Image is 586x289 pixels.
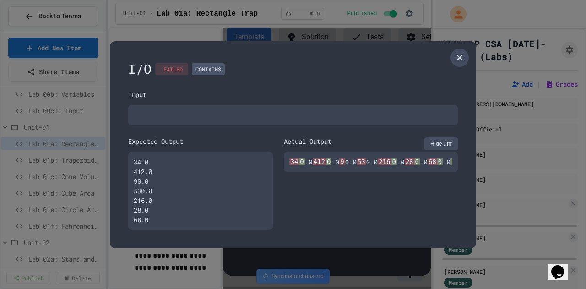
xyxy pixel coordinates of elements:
[331,158,339,165] span: .0
[366,158,378,165] span: 0.0
[305,158,313,165] span: .0
[339,158,345,165] span: 9
[128,136,273,146] div: Expected Output
[437,158,443,165] span: 0
[378,158,391,165] span: 216
[548,252,577,280] iframe: chat widget
[128,152,273,230] div: 34.0 412.0 90.0 530.0 216.0 28.0 68.0
[428,158,437,165] span: 68
[299,158,304,165] span: 0
[405,158,414,165] span: 28
[313,158,326,165] span: 412
[128,60,458,79] div: I/O
[128,90,458,99] div: Input
[443,158,450,165] span: .0
[192,63,225,75] div: CONTAINS
[397,158,405,165] span: .0
[284,136,331,146] div: Actual Output
[326,158,331,165] span: 0
[289,158,299,165] span: 34
[414,158,420,165] span: 0
[155,63,188,75] div: FAILED
[357,158,366,165] span: 53
[420,158,428,165] span: .0
[345,158,357,165] span: 0.0
[424,137,458,150] button: Hide Diff
[391,158,396,165] span: 0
